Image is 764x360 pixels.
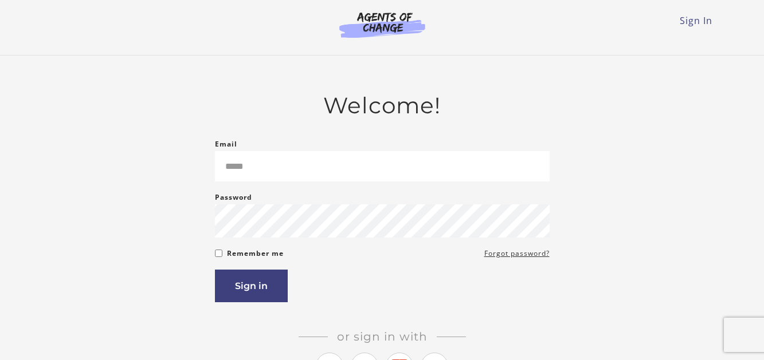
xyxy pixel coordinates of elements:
label: Remember me [227,247,284,260]
a: Sign In [680,14,712,27]
button: Sign in [215,270,288,302]
h2: Welcome! [215,92,550,119]
label: Password [215,191,252,204]
span: Or sign in with [328,330,437,343]
a: Forgot password? [484,247,550,260]
label: Email [215,137,237,151]
img: Agents of Change Logo [327,11,437,38]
